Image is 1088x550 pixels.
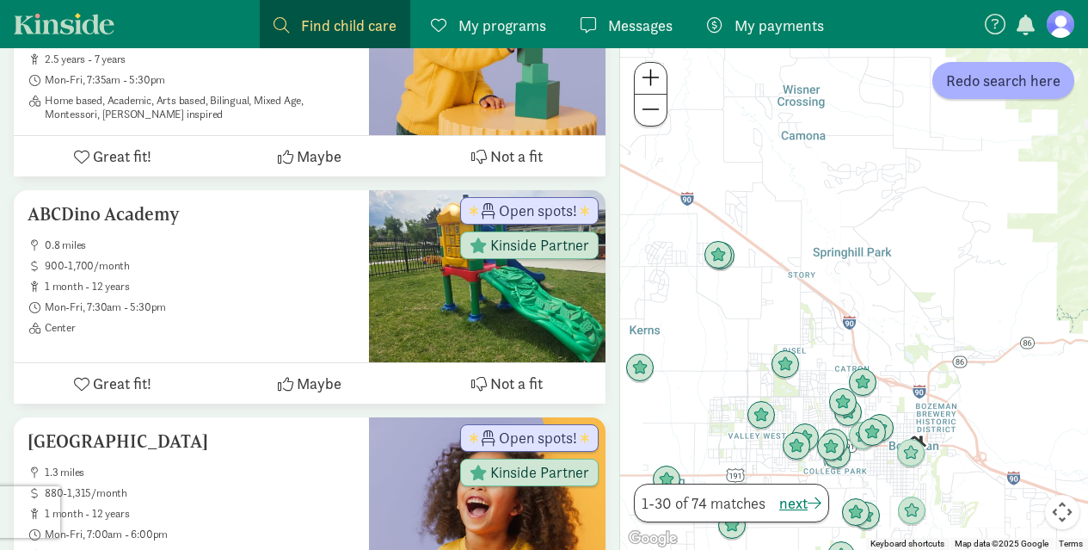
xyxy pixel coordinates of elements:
span: Maybe [297,372,341,395]
span: Not a fit [490,372,543,395]
span: Great fit! [93,145,151,168]
div: Click to see details [764,343,807,386]
button: Great fit! [14,363,211,404]
button: Great fit! [14,136,211,176]
span: 0.8 miles [45,238,355,252]
span: Great fit! [93,372,151,395]
button: next [779,491,821,515]
span: 900-1,700/month [45,259,355,273]
div: Click to see details [699,235,742,278]
span: Not a fit [490,145,543,168]
div: Click to see details [893,424,936,467]
div: Click to see details [645,459,688,502]
button: Not a fit [409,363,605,404]
div: Click to see details [775,425,818,468]
span: Kinside Partner [490,238,589,253]
div: Click to see details [889,432,932,475]
span: Kinside Partner [490,465,589,480]
span: Mon-Fri, 7:30am - 5:30pm [45,300,355,314]
span: 1 month - 12 years [45,280,355,294]
span: Open spots! [499,430,577,446]
a: Open this area in Google Maps (opens a new window) [624,528,681,550]
div: Click to see details [851,411,894,454]
div: Click to see details [815,434,858,477]
span: 2.5 years - 7 years [45,53,355,66]
img: Google [624,528,681,550]
a: Kinside [14,13,114,34]
span: Find child care [301,14,396,37]
span: Map data ©2025 Google [955,539,1048,548]
button: Map camera controls [1045,495,1079,529]
a: Terms (opens in new tab) [1059,539,1083,548]
button: Not a fit [409,136,605,176]
button: Redo search here [932,62,1074,99]
div: Click to see details [841,362,884,405]
button: Maybe [211,136,408,176]
div: Click to see details [618,347,661,390]
div: Click to see details [697,234,740,277]
span: My programs [458,14,546,37]
div: Click to see details [821,381,864,424]
div: Click to see details [740,394,783,437]
span: Messages [608,14,673,37]
span: Open spots! [499,203,577,219]
span: Home based, Academic, Arts based, Bilingual, Mixed Age, Montessori, [PERSON_NAME] inspired [45,94,355,121]
button: Keyboard shortcuts [870,538,944,550]
span: 1.3 miles [45,466,355,479]
div: Click to see details [858,407,901,450]
div: Click to see details [809,426,852,469]
span: 880-1,315/month [45,486,355,500]
span: 1-30 of 74 matches [642,491,765,515]
button: Maybe [211,363,408,404]
span: 1 month - 12 years [45,507,355,521]
div: Click to see details [890,490,933,533]
div: Click to see details [710,504,753,547]
div: Click to see details [784,417,827,460]
div: Click to see details [841,415,884,458]
span: Mon-Fri, 7:35am - 5:30pm [45,73,355,87]
span: Redo search here [946,69,1060,92]
span: My payments [735,14,824,37]
div: Click to see details [834,491,877,535]
h5: [GEOGRAPHIC_DATA] [28,431,355,452]
span: Center [45,321,355,335]
span: Maybe [297,145,341,168]
h5: ABCDino Academy [28,204,355,225]
span: Mon-Fri, 7:00am - 6:00pm [45,528,355,541]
